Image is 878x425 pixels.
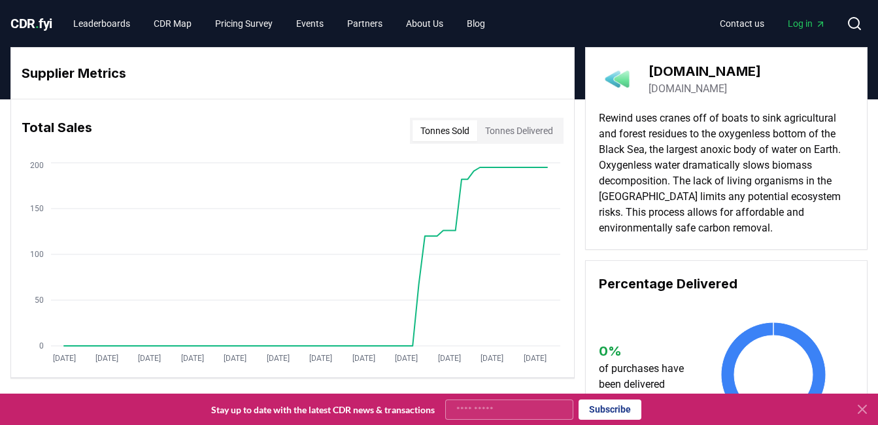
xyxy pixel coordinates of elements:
[181,354,204,363] tspan: [DATE]
[396,12,454,35] a: About Us
[10,16,52,31] span: CDR fyi
[709,12,775,35] a: Contact us
[413,120,477,141] button: Tonnes Sold
[709,12,836,35] nav: Main
[53,354,76,363] tspan: [DATE]
[599,341,695,361] h3: 0 %
[599,110,854,236] p: Rewind uses cranes off of boats to sink agricultural and forest residues to the oxygenless bottom...
[63,12,141,35] a: Leaderboards
[39,341,44,350] tspan: 0
[456,12,496,35] a: Blog
[22,63,564,83] h3: Supplier Metrics
[143,12,202,35] a: CDR Map
[438,354,461,363] tspan: [DATE]
[35,296,44,305] tspan: 50
[477,120,561,141] button: Tonnes Delivered
[395,354,418,363] tspan: [DATE]
[205,12,283,35] a: Pricing Survey
[30,250,44,259] tspan: 100
[649,61,761,81] h3: [DOMAIN_NAME]
[649,81,727,97] a: [DOMAIN_NAME]
[138,354,161,363] tspan: [DATE]
[599,274,854,294] h3: Percentage Delivered
[267,354,290,363] tspan: [DATE]
[309,354,332,363] tspan: [DATE]
[30,204,44,213] tspan: 150
[599,61,635,97] img: Rewind.earth-logo
[352,354,375,363] tspan: [DATE]
[63,12,496,35] nav: Main
[599,361,695,392] p: of purchases have been delivered
[22,118,92,144] h3: Total Sales
[10,14,52,33] a: CDR.fyi
[337,12,393,35] a: Partners
[524,354,547,363] tspan: [DATE]
[224,354,246,363] tspan: [DATE]
[481,354,503,363] tspan: [DATE]
[35,16,39,31] span: .
[788,17,826,30] span: Log in
[30,161,44,170] tspan: 200
[777,12,836,35] a: Log in
[95,354,118,363] tspan: [DATE]
[286,12,334,35] a: Events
